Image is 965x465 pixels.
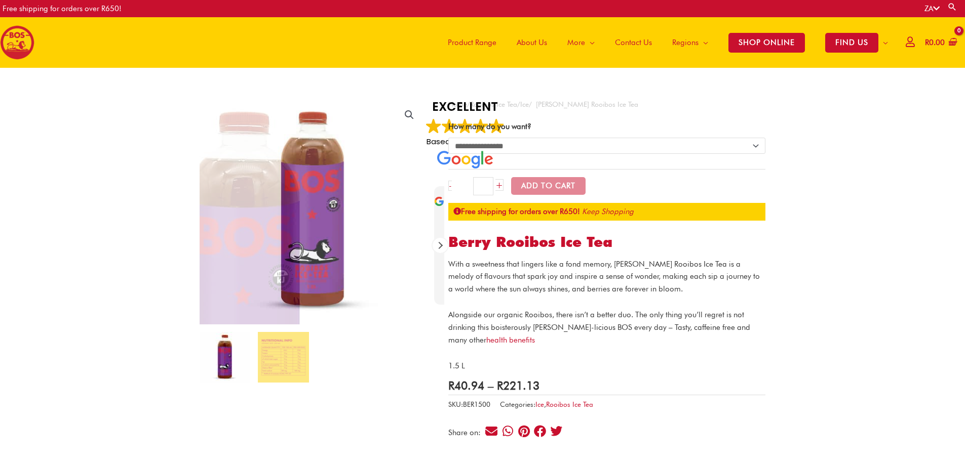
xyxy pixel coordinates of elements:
span: Product Range [448,27,496,58]
span: Regions [672,27,699,58]
label: How many do you want? [448,122,531,131]
a: SHOP ONLINE [718,17,815,68]
a: View Shopping Cart, empty [923,31,957,54]
span: SHOP ONLINE [728,33,805,53]
a: Product Range [438,17,507,68]
strong: Free shipping for orders over R650! [453,207,580,216]
bdi: 221.13 [497,378,539,392]
div: Share on facebook [533,424,547,438]
a: View full-screen image gallery [400,106,418,124]
a: Regions [662,17,718,68]
a: + [495,179,504,191]
img: berry rooibos ice tea [200,332,250,383]
a: - [448,181,452,191]
img: Google [457,118,473,134]
div: Next review [433,238,448,253]
span: – [488,378,493,392]
img: Google [473,118,488,134]
bdi: 0.00 [925,38,945,47]
nav: Breadcrumb [448,98,765,111]
p: 1.5 L [448,360,765,372]
img: Google [489,118,504,134]
button: Add to Cart [511,177,586,195]
bdi: 40.94 [448,378,484,392]
a: health benefits [486,335,535,345]
p: With a sweetness that lingers like a fond memory, [PERSON_NAME] Rooibos Ice Tea is a melody of fl... [448,258,765,295]
span: R [497,378,503,392]
nav: Site Navigation [430,17,898,68]
div: Share on whatsapp [501,424,515,438]
span: SKU: [448,398,490,411]
div: Share on email [485,424,498,438]
img: Google [437,151,493,168]
strong: EXCELLENT [426,98,505,115]
input: Product quantity [473,177,493,195]
div: Share on: [448,429,484,437]
span: BER1500 [463,400,490,408]
a: About Us [507,17,557,68]
div: Share on twitter [550,424,563,438]
img: Google [426,118,441,134]
div: Share on pinterest [517,424,531,438]
a: Ice [535,400,544,408]
a: ZA [924,4,940,13]
span: Based on [427,136,504,147]
a: More [557,17,605,68]
a: Contact Us [605,17,662,68]
span: More [567,27,585,58]
p: Alongside our organic Rooibos, there isn’t a better duo. The only thing you’ll regret is not drin... [448,309,765,346]
span: FIND US [825,33,878,53]
span: About Us [517,27,547,58]
img: Berry Rooibos Ice Tea - Image 2 [258,332,308,383]
a: Ice [520,100,529,108]
a: Search button [947,2,957,12]
span: R [448,378,454,392]
h1: Berry Rooibos Ice Tea [448,234,765,251]
span: Contact Us [615,27,652,58]
a: Rooibos Ice Tea [546,400,593,408]
img: Google [442,118,457,134]
span: R [925,38,929,47]
a: Keep Shopping [582,207,634,216]
span: Categories: , [500,398,593,411]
